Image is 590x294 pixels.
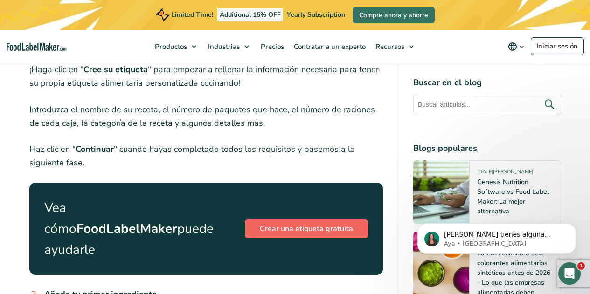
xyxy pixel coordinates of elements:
[44,198,214,260] p: Vea cómo puede ayudarle
[256,30,287,63] a: Precios
[403,204,590,269] iframe: Intercom notifications mensaje
[29,143,383,170] p: Haz clic en " " cuando hayas completado todos los requisitos y pasemos a la siguiente fase.
[287,10,345,19] span: Yearly Subscription
[76,144,114,155] strong: Continuar
[558,262,581,285] iframe: Intercom live chat
[413,142,561,155] h4: Blogs populares
[29,63,383,90] p: ¡Haga clic en " " para empezar a rellenar la información necesaria para tener su propia etiqueta ...
[245,219,368,238] a: Crear una etiqueta gratuita
[291,42,367,51] span: Contratar a un experto
[205,42,241,51] span: Industrias
[577,262,585,270] span: 1
[152,42,188,51] span: Productos
[203,30,254,63] a: Industrias
[477,178,549,216] a: Genesis Nutrition Software vs Food Label Maker: La mejor alternativa
[150,30,201,63] a: Productos
[29,103,383,130] p: Introduzca el nombre de su receta, el número de paquetes que hace, el número de raciones de cada ...
[373,42,405,51] span: Recursos
[531,37,584,55] a: Iniciar sesión
[353,7,435,23] a: Compre ahora y ahorre
[258,42,285,51] span: Precios
[289,30,368,63] a: Contratar a un experto
[413,76,561,89] h4: Buscar en el blog
[217,8,283,21] span: Additional 15% OFF
[171,10,213,19] span: Limited Time!
[371,30,418,63] a: Recursos
[76,220,177,238] strong: FoodLabelMaker
[413,95,561,114] input: Buscar artículos...
[83,64,148,75] strong: Cree su etiqueta
[477,168,533,179] span: [DATE][PERSON_NAME]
